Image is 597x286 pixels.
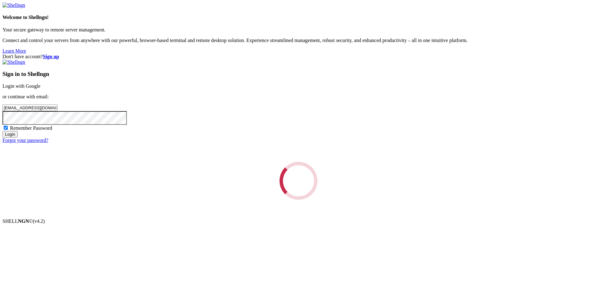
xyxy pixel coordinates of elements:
div: Loading... [274,156,323,206]
b: NGN [18,218,29,224]
span: SHELL © [2,218,45,224]
a: Login with Google [2,83,40,89]
input: Remember Password [4,126,8,130]
img: Shellngn [2,59,25,65]
span: Remember Password [10,125,52,131]
h4: Welcome to Shellngn! [2,15,595,20]
img: Shellngn [2,2,25,8]
a: Forgot your password? [2,138,48,143]
input: Login [2,131,18,138]
a: Learn More [2,48,26,54]
a: Sign up [43,54,59,59]
p: Connect and control your servers from anywhere with our powerful, browser-based terminal and remo... [2,38,595,43]
div: Don't have account? [2,54,595,59]
input: Email address [2,105,58,111]
p: or continue with email: [2,94,595,100]
h3: Sign in to Shellngn [2,71,595,77]
span: 4.2.0 [33,218,45,224]
p: Your secure gateway to remote server management. [2,27,595,33]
